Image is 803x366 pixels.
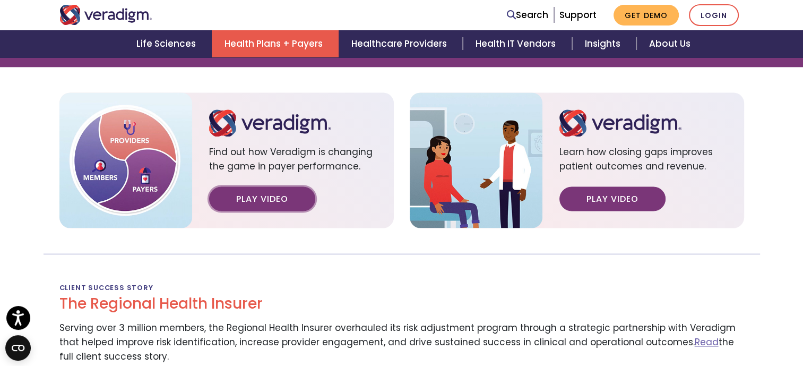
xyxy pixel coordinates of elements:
[209,137,377,186] span: Find out how Veradigm is changing the game in payer performance.
[59,5,152,25] img: Veradigm logo
[124,30,212,57] a: Life Sciences
[559,109,681,137] img: Veradigm logo
[614,5,679,25] a: Get Demo
[636,30,703,57] a: About Us
[695,336,719,348] a: Read
[559,186,666,211] a: Play Video
[689,4,739,26] a: Login
[559,137,727,186] span: Learn how closing gaps improves patient outcomes and revenue.
[339,30,463,57] a: Healthcare Providers
[209,109,331,137] img: Veradigm logo
[212,30,339,57] a: Health Plans + Payers
[59,321,736,363] span: Serving over 3 million members, the Regional Health Insurer overhauled its risk adjustment progra...
[507,8,548,22] a: Search
[59,295,744,313] h2: The Regional Health Insurer
[410,92,542,228] img: solution-health-plans-payers-video-2.jpg
[59,279,153,296] span: Client Success Story
[209,186,315,211] a: Play Video
[559,8,597,21] a: Support
[463,30,572,57] a: Health IT Vendors
[59,92,192,228] img: solution-health-plans-payers-video-1.jpg
[5,335,31,361] button: Open CMP widget
[572,30,636,57] a: Insights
